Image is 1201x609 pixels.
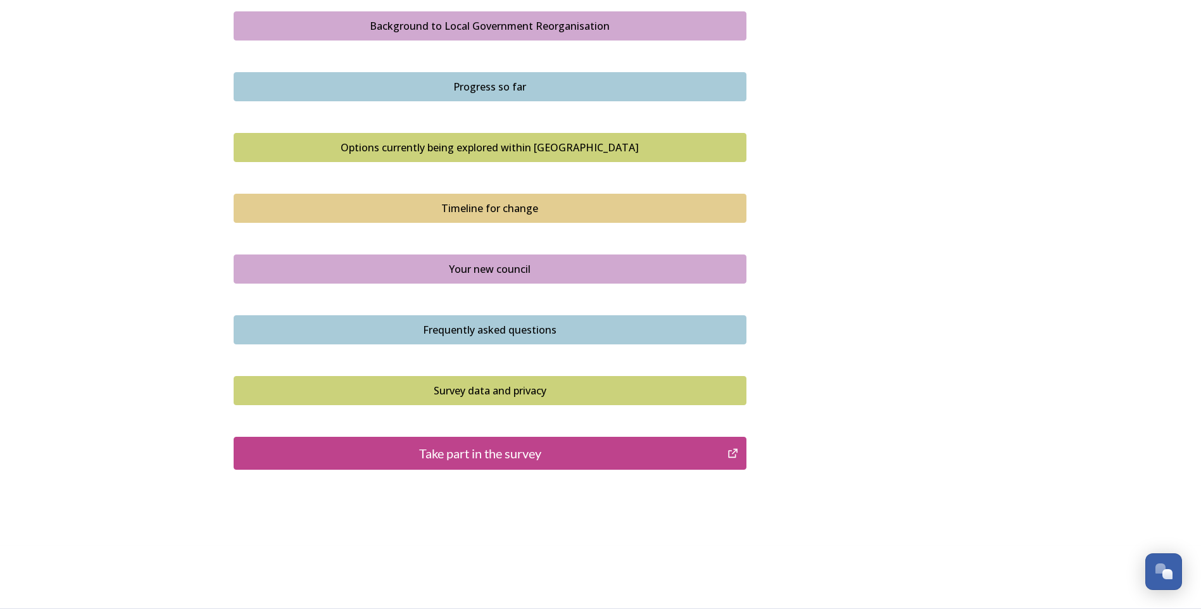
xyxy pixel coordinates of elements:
button: Timeline for change [234,194,746,223]
div: Options currently being explored within [GEOGRAPHIC_DATA] [241,140,739,155]
button: Survey data and privacy [234,376,746,405]
div: Timeline for change [241,201,739,216]
button: Open Chat [1145,553,1182,590]
div: Your new council [241,261,739,277]
button: Background to Local Government Reorganisation [234,11,746,41]
button: Take part in the survey [234,437,746,470]
button: Your new council [234,254,746,284]
div: Frequently asked questions [241,322,739,337]
div: Take part in the survey [241,444,721,463]
div: Progress so far [241,79,739,94]
div: Background to Local Government Reorganisation [241,18,739,34]
button: Progress so far [234,72,746,101]
button: Options currently being explored within West Sussex [234,133,746,162]
button: Frequently asked questions [234,315,746,344]
div: Survey data and privacy [241,383,739,398]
